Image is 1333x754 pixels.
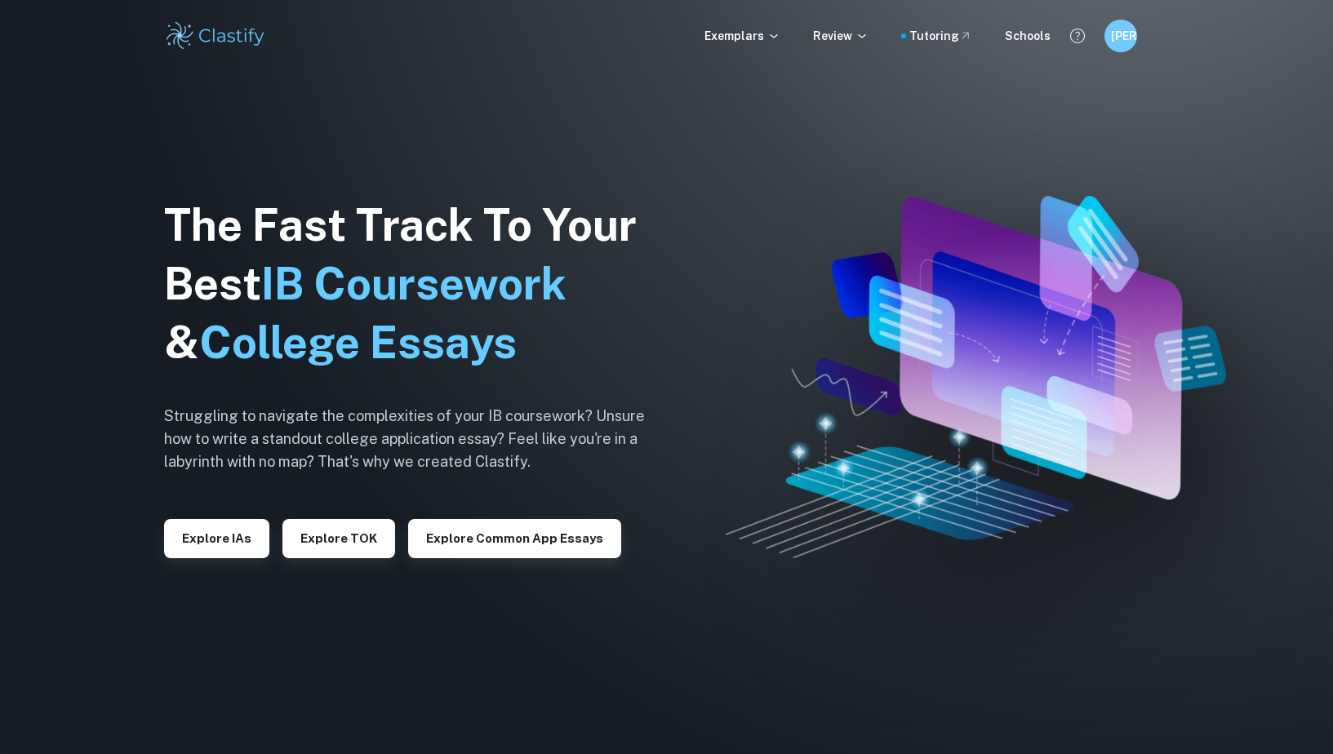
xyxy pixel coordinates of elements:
button: Help and Feedback [1064,22,1091,50]
button: Explore TOK [282,519,395,558]
h1: The Fast Track To Your Best & [164,196,670,372]
button: [PERSON_NAME] [1104,20,1137,52]
a: Explore TOK [282,530,395,545]
h6: Struggling to navigate the complexities of your IB coursework? Unsure how to write a standout col... [164,405,670,473]
a: Explore Common App essays [408,530,621,545]
span: College Essays [199,317,517,368]
p: Review [813,27,869,45]
img: Clastify hero [726,196,1227,558]
button: Explore IAs [164,519,269,558]
button: Explore Common App essays [408,519,621,558]
img: Clastify logo [164,20,268,52]
a: Schools [1005,27,1051,45]
a: Explore IAs [164,530,269,545]
p: Exemplars [704,27,780,45]
a: Tutoring [909,27,972,45]
h6: [PERSON_NAME] [1111,27,1130,45]
span: IB Coursework [261,258,567,309]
